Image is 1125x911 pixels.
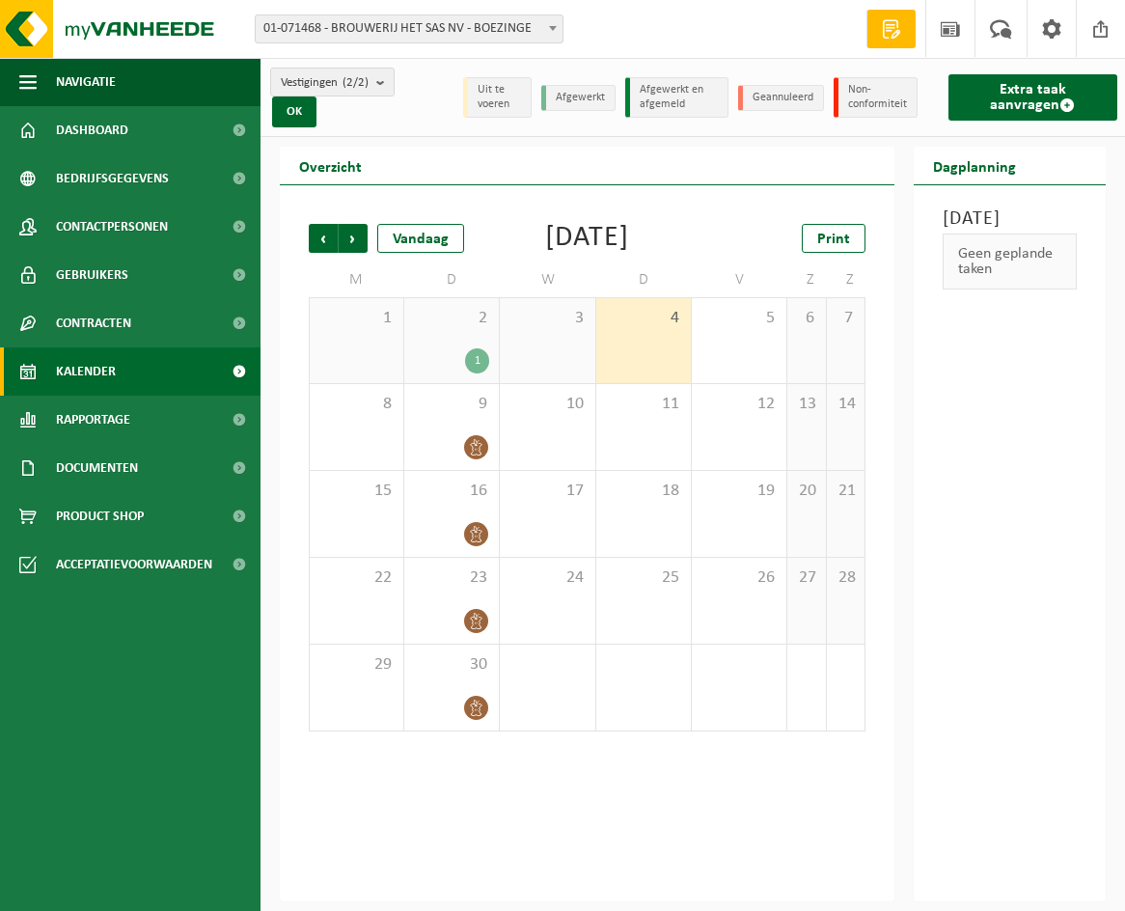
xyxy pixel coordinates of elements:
[509,308,585,329] span: 3
[817,232,850,247] span: Print
[701,481,777,502] span: 19
[319,567,394,589] span: 22
[692,262,787,297] td: V
[738,85,824,111] li: Geannuleerd
[343,76,369,89] count: (2/2)
[319,654,394,676] span: 29
[837,567,855,589] span: 28
[255,14,563,43] span: 01-071468 - BROUWERIJ HET SAS NV - BOEZINGE
[414,481,489,502] span: 16
[414,567,489,589] span: 23
[827,262,865,297] td: Z
[797,567,815,589] span: 27
[319,481,394,502] span: 15
[596,262,692,297] td: D
[948,74,1117,121] a: Extra taak aanvragen
[56,396,130,444] span: Rapportage
[625,77,728,118] li: Afgewerkt en afgemeld
[414,308,489,329] span: 2
[797,394,815,415] span: 13
[787,262,826,297] td: Z
[319,394,394,415] span: 8
[256,15,562,42] span: 01-071468 - BROUWERIJ HET SAS NV - BOEZINGE
[606,394,681,415] span: 11
[56,251,128,299] span: Gebruikers
[509,567,585,589] span: 24
[463,77,531,118] li: Uit te voeren
[56,299,131,347] span: Contracten
[56,444,138,492] span: Documenten
[837,481,855,502] span: 21
[377,224,464,253] div: Vandaag
[701,567,777,589] span: 26
[701,308,777,329] span: 5
[414,394,489,415] span: 9
[56,58,116,106] span: Navigatie
[270,68,395,97] button: Vestigingen(2/2)
[837,308,855,329] span: 7
[404,262,500,297] td: D
[500,262,595,297] td: W
[541,85,616,111] li: Afgewerkt
[56,106,128,154] span: Dashboard
[280,147,381,184] h2: Overzicht
[309,224,338,253] span: Vorige
[802,224,865,253] a: Print
[56,347,116,396] span: Kalender
[509,394,585,415] span: 10
[56,540,212,589] span: Acceptatievoorwaarden
[606,308,681,329] span: 4
[606,481,681,502] span: 18
[943,205,1077,234] h3: [DATE]
[509,481,585,502] span: 17
[797,481,815,502] span: 20
[914,147,1035,184] h2: Dagplanning
[281,69,369,97] span: Vestigingen
[545,224,629,253] div: [DATE]
[465,348,489,373] div: 1
[319,308,394,329] span: 1
[606,567,681,589] span: 25
[309,262,404,297] td: M
[339,224,368,253] span: Volgende
[56,154,169,203] span: Bedrijfsgegevens
[943,234,1077,290] div: Geen geplande taken
[701,394,777,415] span: 12
[837,394,855,415] span: 14
[834,77,918,118] li: Non-conformiteit
[272,97,316,127] button: OK
[797,308,815,329] span: 6
[56,492,144,540] span: Product Shop
[414,654,489,676] span: 30
[56,203,168,251] span: Contactpersonen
